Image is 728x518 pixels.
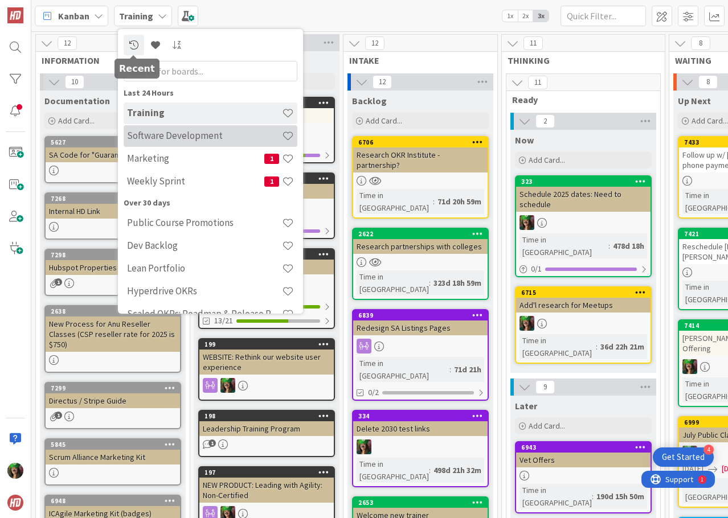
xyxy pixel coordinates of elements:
[704,445,714,455] div: 4
[692,116,728,126] span: Add Card...
[431,277,484,289] div: 323d 18h 59m
[353,498,488,508] div: 2653
[44,249,181,296] a: 7298Hubspot Properties
[46,194,180,204] div: 7268
[353,411,488,421] div: 334
[449,363,451,376] span: :
[124,87,297,99] div: Last 24 Hours
[51,195,180,203] div: 7268
[353,229,488,254] div: 2622Research partnerships with colleges
[205,412,334,420] div: 198
[678,95,711,106] span: Up Next
[353,421,488,436] div: Delete 2030 test links
[46,450,180,464] div: Scrum Alliance Marketing Kit
[353,439,488,454] div: SL
[352,309,489,401] a: 6839Redesign SA Listings PagesTime in [GEOGRAPHIC_DATA]:71d 21h0/2
[521,443,651,451] div: 6943
[561,6,646,26] input: Quick Filter...
[596,340,598,353] span: :
[199,339,334,350] div: 199
[528,76,547,89] span: 11
[529,421,565,431] span: Add Card...
[46,393,180,408] div: Directus / Stripe Guide
[127,262,282,274] h4: Lean Portfolio
[520,334,596,359] div: Time in [GEOGRAPHIC_DATA]
[357,357,449,382] div: Time in [GEOGRAPHIC_DATA]
[682,359,697,374] img: SL
[516,262,651,276] div: 0/1
[516,176,651,187] div: 323
[429,277,431,289] span: :
[516,316,651,331] div: SL
[357,458,429,483] div: Time in [GEOGRAPHIC_DATA]
[51,251,180,259] div: 7298
[523,36,543,50] span: 11
[358,138,488,146] div: 6706
[119,10,153,22] b: Training
[531,263,542,275] span: 0 / 1
[353,320,488,335] div: Redesign SA Listings Pages
[349,55,483,66] span: INTAKE
[698,75,718,89] span: 8
[199,339,334,375] div: 199WEBSITE: Rethink our website user experience
[51,441,180,449] div: 5845
[46,204,180,219] div: Internal HD Link
[205,468,334,476] div: 197
[516,176,651,212] div: 323Schedule 2025 dates: Need to schedule
[58,116,95,126] span: Add Card...
[516,442,651,467] div: 6943Vet Offers
[46,383,180,408] div: 7299Directus / Stripe Guide
[127,175,264,187] h4: Weekly Sprint
[512,94,646,105] span: Ready
[46,147,180,162] div: SA Code for "Guaranteed to Run"
[205,340,334,348] div: 199
[357,270,429,295] div: Time in [GEOGRAPHIC_DATA]
[58,9,89,23] span: Kanban
[653,447,714,467] div: Open Get Started checklist, remaining modules: 4
[46,194,180,219] div: 7268Internal HD Link
[264,176,279,187] span: 1
[662,451,705,463] div: Get Started
[357,439,371,454] img: SL
[124,197,297,209] div: Over 30 days
[352,136,489,219] a: 6706Research OKR Institute - partnership?Time in [GEOGRAPHIC_DATA]:71d 20h 59m
[199,467,334,478] div: 197
[51,307,180,315] div: 2638
[515,400,537,412] span: Later
[214,315,233,327] span: 13/21
[352,228,489,300] a: 2622Research partnerships with collegesTime in [GEOGRAPHIC_DATA]:323d 18h 59m
[199,478,334,503] div: NEW PRODUCT: Leading with Agility: Non-Certified
[608,240,610,252] span: :
[520,215,534,230] img: SL
[521,289,651,297] div: 6715
[358,311,488,319] div: 6839
[59,5,62,14] div: 1
[353,239,488,254] div: Research partnerships with colleges
[610,240,647,252] div: 478d 18h
[516,287,651,313] div: 6715Add'l research for Meetups
[44,95,110,106] span: Documentation
[515,134,534,146] span: Now
[208,439,216,447] span: 1
[46,439,180,450] div: 5845
[353,310,488,320] div: 6839
[358,499,488,507] div: 2653
[682,463,704,475] span: [DATE]
[24,2,52,15] span: Support
[516,187,651,212] div: Schedule 2025 dates: Need to schedule
[199,378,334,393] div: SL
[55,412,62,419] span: 1
[44,136,181,183] a: 5627SA Code for "Guaranteed to Run"
[46,496,180,506] div: 6948
[127,240,282,251] h4: Dev Backlog
[199,411,334,436] div: 198Leadership Training Program
[598,340,647,353] div: 36d 22h 21m
[352,95,387,106] span: Backlog
[516,453,651,467] div: Vet Offers
[46,250,180,260] div: 7298
[127,308,282,319] h4: Scaled OKRs: Roadmap & Release Plan
[46,137,180,162] div: 5627SA Code for "Guaranteed to Run"
[46,137,180,147] div: 5627
[682,446,697,461] img: SL
[264,154,279,164] span: 1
